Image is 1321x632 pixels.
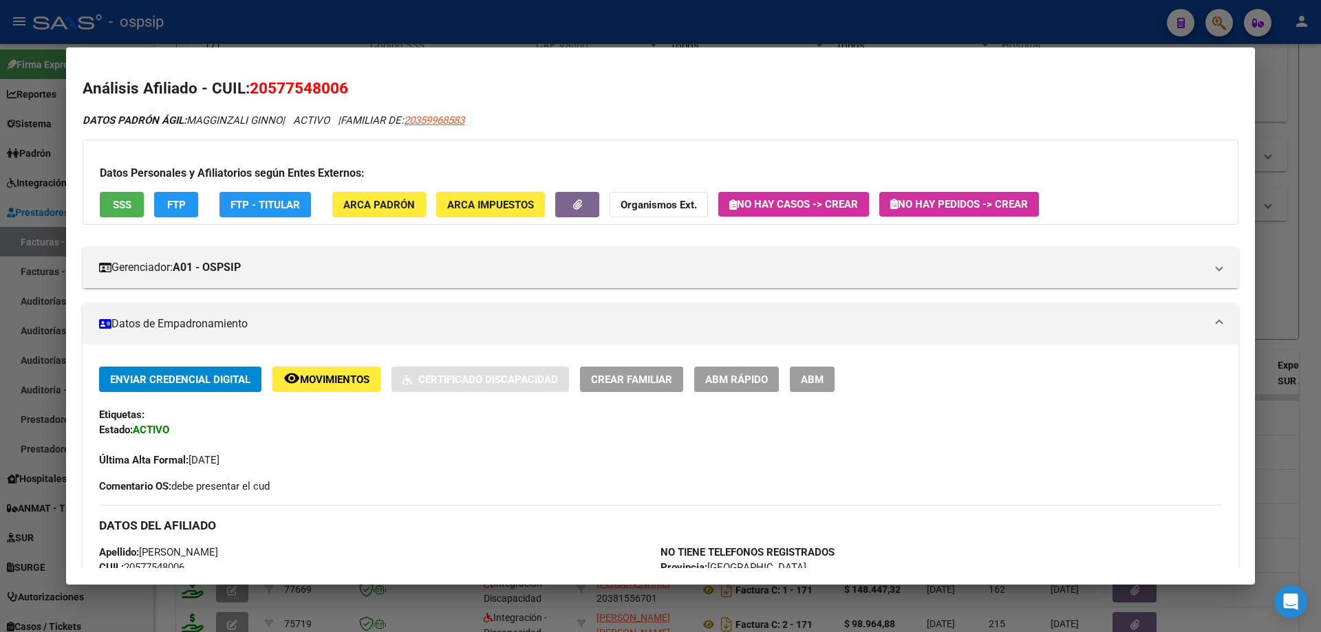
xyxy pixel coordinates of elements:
button: Organismos Ext. [610,192,708,217]
mat-expansion-panel-header: Gerenciador:A01 - OSPSIP [83,247,1238,288]
button: Enviar Credencial Digital [99,367,261,392]
button: ABM Rápido [694,367,779,392]
button: ARCA Impuestos [436,192,545,217]
span: Certificado Discapacidad [418,373,558,386]
span: FTP - Titular [230,199,300,211]
strong: Comentario OS: [99,480,171,492]
mat-icon: remove_red_eye [283,370,300,386]
button: No hay casos -> Crear [718,192,869,217]
span: ABM [801,373,824,386]
span: 20577548006 [250,79,348,97]
mat-panel-title: Gerenciador: [99,259,1205,276]
strong: CUIL: [99,561,124,574]
span: Movimientos [300,373,369,386]
button: Movimientos [272,367,380,392]
strong: ACTIVO [133,424,169,436]
h2: Análisis Afiliado - CUIL: [83,77,1238,100]
button: Certificado Discapacidad [391,367,569,392]
span: Crear Familiar [591,373,672,386]
span: FAMILIAR DE: [341,114,464,127]
span: [DATE] [99,454,219,466]
h3: Datos Personales y Afiliatorios según Entes Externos: [100,165,1221,182]
button: ABM [790,367,835,392]
strong: NO TIENE TELEFONOS REGISTRADOS [660,546,835,558]
span: debe presentar el cud [99,479,270,494]
span: ABM Rápido [705,373,768,386]
div: Open Intercom Messenger [1274,585,1307,618]
span: ARCA Padrón [343,199,415,211]
span: ARCA Impuestos [447,199,534,211]
span: No hay casos -> Crear [729,198,858,210]
i: | ACTIVO | [83,114,464,127]
span: MAGGINZALI GINNO [83,114,282,127]
strong: A01 - OSPSIP [173,259,241,276]
strong: Apellido: [99,546,139,558]
strong: Última Alta Formal: [99,454,189,466]
strong: DATOS PADRÓN ÁGIL: [83,114,186,127]
button: No hay Pedidos -> Crear [879,192,1039,217]
span: SSS [113,199,131,211]
strong: Etiquetas: [99,408,144,421]
span: 20359968583 [404,114,464,127]
button: SSS [100,192,144,217]
strong: Provincia: [660,561,707,574]
button: FTP [154,192,198,217]
span: [GEOGRAPHIC_DATA] [660,561,806,574]
mat-panel-title: Datos de Empadronamiento [99,316,1205,332]
button: FTP - Titular [219,192,311,217]
button: ARCA Padrón [332,192,426,217]
span: FTP [167,199,186,211]
h3: DATOS DEL AFILIADO [99,518,1222,533]
strong: Organismos Ext. [621,199,697,211]
mat-expansion-panel-header: Datos de Empadronamiento [83,303,1238,345]
span: Enviar Credencial Digital [110,373,250,386]
span: 20577548006 [99,561,184,574]
button: Crear Familiar [580,367,683,392]
strong: Estado: [99,424,133,436]
span: [PERSON_NAME] [99,546,218,558]
span: No hay Pedidos -> Crear [890,198,1028,210]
